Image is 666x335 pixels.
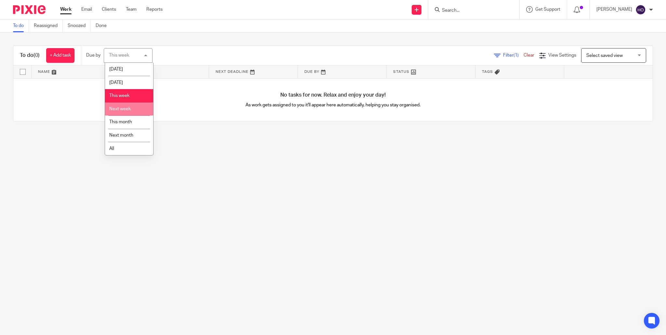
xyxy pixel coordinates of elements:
a: Reassigned [34,20,63,32]
h1: To do [20,52,40,59]
span: View Settings [548,53,576,58]
a: Snoozed [68,20,91,32]
span: Next month [109,133,133,138]
img: svg%3E [635,5,646,15]
a: Done [96,20,112,32]
span: Filter [503,53,524,58]
span: Next week [109,107,131,111]
a: Email [81,6,92,13]
div: This week [109,53,129,58]
span: Get Support [535,7,560,12]
span: (1) [513,53,519,58]
a: Clear [524,53,534,58]
img: Pixie [13,5,46,14]
a: Work [60,6,72,13]
a: Reports [146,6,163,13]
span: All [109,146,114,151]
a: To do [13,20,29,32]
p: Due by [86,52,100,59]
span: Select saved view [586,53,623,58]
span: Tags [482,70,493,74]
h4: No tasks for now. Relax and enjoy your day! [13,92,653,99]
a: Team [126,6,137,13]
p: As work gets assigned to you it'll appear here automatically, helping you stay organised. [173,102,493,108]
span: This month [109,120,132,124]
a: + Add task [46,48,74,63]
span: This week [109,93,129,98]
span: (0) [33,53,40,58]
input: Search [441,8,500,14]
a: Clients [102,6,116,13]
span: [DATE] [109,80,123,85]
span: [DATE] [109,67,123,72]
p: [PERSON_NAME] [596,6,632,13]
